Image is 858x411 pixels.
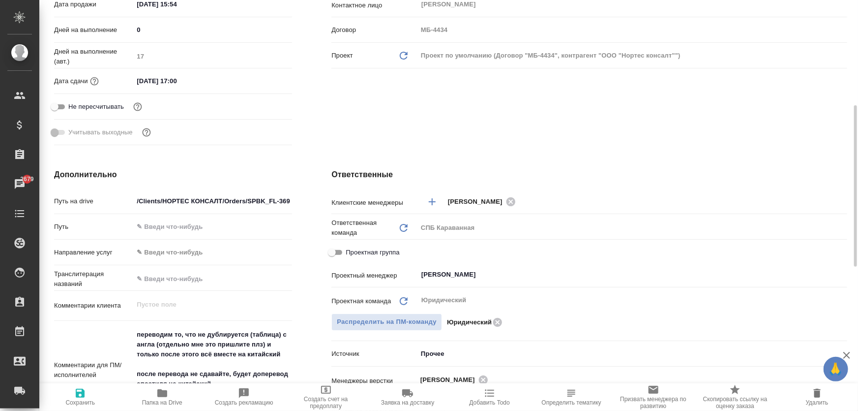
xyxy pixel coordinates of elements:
input: ✎ Введи что-нибудь [133,74,219,88]
input: ✎ Введи что-нибудь [133,272,292,286]
span: Проектная группа [346,248,399,257]
p: Комментарии для ПМ/исполнителей [54,360,133,380]
button: Папка на Drive [121,383,204,411]
button: 🙏 [824,357,848,381]
p: Дата сдачи [54,76,88,86]
span: Создать счет на предоплату [291,396,361,410]
button: Добавить менеджера [420,190,444,214]
span: Скопировать ссылку на оценку заказа [700,396,770,410]
div: СПБ Караванная [417,220,847,236]
div: ✎ Введи что-нибудь [133,244,292,261]
button: Сохранить [39,383,121,411]
input: ✎ Введи что-нибудь [133,220,292,234]
h4: Ответственные [331,169,847,181]
button: Определить тематику [531,383,613,411]
button: Создать счет на предоплату [285,383,367,411]
span: Определить тематику [542,399,601,406]
button: Включи, если не хочешь, чтобы указанная дата сдачи изменилась после переставления заказа в 'Подтв... [131,100,144,113]
p: Путь [54,222,133,232]
p: Юридический [447,317,492,327]
p: Проект [331,51,353,61]
input: ✎ Введи что-нибудь [133,23,292,37]
span: Удалить [806,399,828,406]
p: Путь на drive [54,196,133,206]
p: Направление услуг [54,248,133,257]
p: Клиентские менеджеры [331,198,417,208]
button: Создать рекламацию [203,383,285,411]
a: 2679 [2,172,37,196]
p: Контактное лицо [331,0,417,10]
span: Не пересчитывать [68,102,124,112]
span: 🙏 [828,359,844,379]
div: ✎ Введи что-нибудь [137,248,280,257]
button: Призвать менеджера по развитию [613,383,695,411]
p: Проектный менеджер [331,271,417,281]
p: Транслитерация названий [54,269,133,289]
span: [PERSON_NAME] [420,375,481,385]
span: Сохранить [65,399,95,406]
span: Призвать менеджера по развитию [619,396,689,410]
span: Заявка на доставку [381,399,434,406]
button: Заявка на доставку [367,383,449,411]
input: ✎ Введи что-нибудь [133,194,292,208]
input: Пустое поле [133,49,292,63]
p: Проектная команда [331,296,391,306]
input: Пустое поле [417,23,847,37]
p: Источник [331,349,417,359]
div: Прочее [417,346,847,362]
button: Распределить на ПМ-команду [331,314,442,331]
div: Проект по умолчанию (Договор "МБ-4434", контрагент "ООО "Нортес консалт"") [417,47,847,64]
p: Ответственная команда [331,218,398,238]
button: Выбери, если сб и вс нужно считать рабочими днями для выполнения заказа. [140,126,153,139]
button: Open [842,274,844,276]
button: Скопировать ссылку на оценку заказа [694,383,776,411]
button: Если добавить услуги и заполнить их объемом, то дата рассчитается автоматически [88,75,101,88]
span: Создать рекламацию [215,399,273,406]
p: Дней на выполнение (авт.) [54,47,133,66]
span: Папка на Drive [142,399,182,406]
div: [PERSON_NAME] [448,195,519,208]
div: [PERSON_NAME] [420,374,491,386]
button: Open [842,201,844,203]
span: Распределить на ПМ-команду [337,316,437,328]
p: Дней на выполнение [54,25,133,35]
p: Менеджеры верстки [331,376,417,386]
span: [PERSON_NAME] [448,197,508,207]
span: 2679 [14,174,39,184]
span: Учитывать выходные [68,127,133,137]
h4: Дополнительно [54,169,292,181]
p: Комментарии клиента [54,301,133,311]
span: Добавить Todo [470,399,510,406]
p: Договор [331,25,417,35]
button: Добавить Todo [449,383,531,411]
